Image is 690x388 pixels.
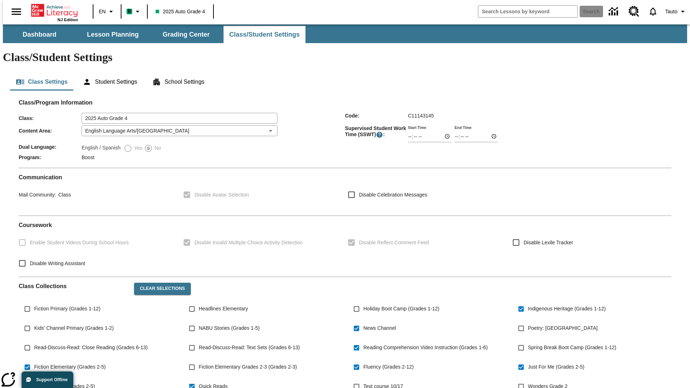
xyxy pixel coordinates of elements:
span: Enable Student Videos During School Hours [30,239,129,246]
input: Class [82,113,277,124]
a: Resource Center, Will open in new tab [624,2,644,21]
label: English / Spanish [82,144,120,153]
button: Student Settings [77,73,143,91]
div: Communication [19,174,671,210]
span: B [128,7,131,16]
span: C11143145 [408,113,434,119]
label: Start Time [408,125,426,130]
h2: Course work [19,222,671,228]
div: Class/Student Settings [10,73,680,91]
span: Supervised Student Work Time (SSWT) : [345,125,408,138]
button: Clear Selections [134,283,190,295]
div: SubNavbar [3,24,687,43]
span: Code : [345,113,408,119]
div: SubNavbar [3,26,306,43]
span: Spring Break Boot Camp (Grades 1-12) [528,344,616,351]
span: Disable Avatar Selection [194,191,249,199]
span: Disable Lexile Tracker [524,239,573,246]
span: Fiction Elementary Grades 2-3 (Grades 2-3) [199,363,297,371]
button: Class/Student Settings [224,26,305,43]
div: English Language Arts/[GEOGRAPHIC_DATA] [82,125,277,136]
span: Dual Language : [19,144,82,150]
span: 2025 Auto Grade 4 [156,8,205,15]
button: Boost Class color is mint green. Change class color [124,5,145,18]
span: Read-Discuss-Read: Text Sets (Grades 6-13) [199,344,300,351]
span: Tauto [665,8,677,15]
a: Notifications [644,2,662,21]
span: EN [99,8,106,15]
button: Supervised Student Work Time is the timeframe when students can take LevelSet and when lessons ar... [376,131,383,138]
span: NABU Stories (Grades 1-5) [199,324,260,332]
span: Read-Discuss-Read: Close Reading (Grades 6-13) [34,344,148,351]
span: Program : [19,154,82,160]
span: Mail Community : [19,192,56,198]
span: NJ Edition [57,18,78,22]
span: Content Area : [19,128,82,134]
h1: Class/Student Settings [3,51,687,64]
div: Home [31,3,78,22]
button: Class Settings [10,73,73,91]
div: Coursework [19,222,671,271]
button: Grading Center [150,26,222,43]
button: Language: EN, Select a language [96,5,119,18]
span: Kids' Channel Primary (Grades 1-2) [34,324,114,332]
button: Dashboard [4,26,75,43]
span: No [153,144,161,152]
button: Open side menu [6,1,27,22]
span: Fiction Primary (Grades 1-12) [34,305,100,313]
button: School Settings [147,73,210,91]
button: Lesson Planning [77,26,149,43]
span: Fluency (Grades 2-12) [363,363,414,371]
input: search field [478,6,578,17]
button: Support Offline [22,371,73,388]
a: Home [31,3,78,18]
span: Boost [82,154,95,160]
span: Holiday Boot Camp (Grades 1-12) [363,305,440,313]
span: Disable Writing Assistant [30,260,85,267]
button: Profile/Settings [662,5,690,18]
span: Disable Celebration Messages [359,191,427,199]
span: Just For Me (Grades 2-5) [528,363,584,371]
h2: Class/Program Information [19,99,671,106]
h2: Class Collections [19,283,128,290]
div: Class/Program Information [19,106,671,162]
span: Class [56,192,71,198]
label: End Time [455,125,471,130]
span: Yes [132,144,142,152]
span: Disable Reflect Comment Feed [359,239,429,246]
span: News Channel [363,324,396,332]
span: Support Offline [36,377,68,382]
a: Data Center [604,2,624,22]
span: Headlines Elementary [199,305,248,313]
h2: Communication [19,174,671,181]
span: Indigenous Heritage (Grades 1-12) [528,305,606,313]
span: Reading Comprehension Video Instruction (Grades 1-6) [363,344,488,351]
span: Class : [19,115,82,121]
span: Disable Invalid Multiple Choice Activity Detection [194,239,303,246]
span: Fiction Elementary (Grades 2-5) [34,363,106,371]
span: Poetry: [GEOGRAPHIC_DATA] [528,324,598,332]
